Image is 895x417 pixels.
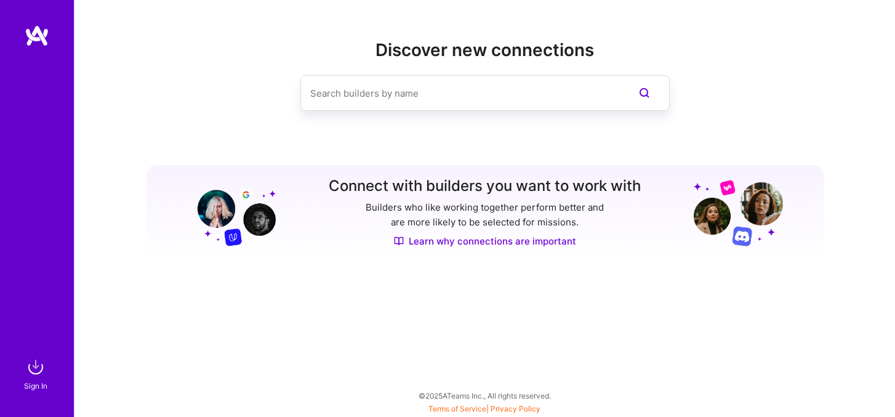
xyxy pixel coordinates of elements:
i: icon SearchPurple [637,86,652,100]
a: Learn why connections are important [394,235,576,248]
img: Grow your network [187,179,276,246]
img: sign in [23,355,48,379]
p: Builders who like working together perform better and are more likely to be selected for missions. [363,200,606,230]
div: Sign In [24,379,47,392]
img: Grow your network [694,179,783,246]
input: Search builders by name [310,78,611,109]
span: | [428,404,540,413]
a: Privacy Policy [491,404,540,413]
img: logo [25,25,49,47]
a: sign inSign In [26,355,48,392]
a: Terms of Service [428,404,486,413]
img: Discover [394,236,404,246]
h3: Connect with builders you want to work with [329,177,641,195]
div: © 2025 ATeams Inc., All rights reserved. [74,380,895,411]
h2: Discover new connections [146,40,824,60]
